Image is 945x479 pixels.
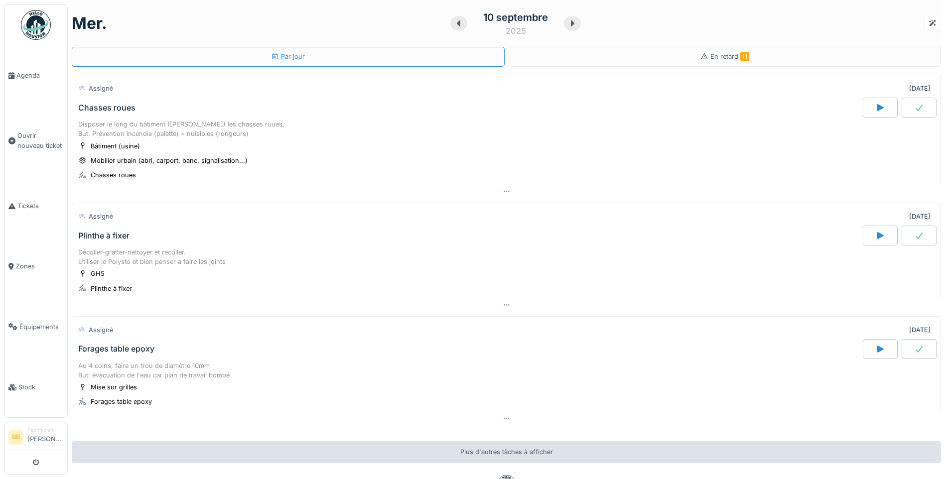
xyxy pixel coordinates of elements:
[4,45,67,106] a: Agenda
[4,236,67,296] a: Zones
[91,284,132,293] div: Plinthe à fixer
[506,25,526,37] div: 2025
[89,84,113,93] div: Assigné
[4,106,67,176] a: Ouvrir nouveau ticket
[483,10,548,25] div: 10 septembre
[16,71,63,80] span: Agenda
[78,103,135,113] div: Chasses roues
[271,52,305,61] div: Par jour
[710,53,749,60] span: En retard
[4,297,67,357] a: Équipements
[78,344,154,354] div: Forages table epoxy
[91,382,137,392] div: Mise sur grilles
[19,322,63,332] span: Équipements
[4,357,67,417] a: Stock
[78,361,935,380] div: Au 4 coins, faire un trou de diamètre 10mm But: évacuation de l'eau car plan de travail bombé
[17,201,63,211] span: Tickets
[72,14,107,33] h1: mer.
[78,247,935,266] div: Décoller-gratter-nettoyer et recoller. Utiliser le Polysto et bien penser a faire les joints
[27,426,63,448] li: [PERSON_NAME]
[91,397,152,406] div: Forages table epoxy
[909,325,931,335] div: [DATE]
[91,141,140,151] div: Bâtiment (usine)
[91,269,105,278] div: GH5
[4,176,67,236] a: Tickets
[909,212,931,221] div: [DATE]
[78,120,935,138] div: Disposer le long du bâtiment ([PERSON_NAME]) les chasses roues. But: Prévention incendie (palette...
[91,170,136,180] div: Chasses roues
[18,382,63,392] span: Stock
[8,430,23,445] li: BB
[89,212,113,221] div: Assigné
[740,52,749,61] span: 11
[27,426,63,434] div: Technicien
[21,10,51,40] img: Badge_color-CXgf-gQk.svg
[91,156,248,165] div: Mobilier urbain (abri, carport, banc, signalisation...)
[8,426,63,450] a: BB Technicien[PERSON_NAME]
[17,131,63,150] span: Ouvrir nouveau ticket
[16,261,63,271] span: Zones
[909,84,931,93] div: [DATE]
[72,441,941,463] div: Plus d'autres tâches à afficher
[78,231,130,240] div: Plinthe à fixer
[89,325,113,335] div: Assigné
